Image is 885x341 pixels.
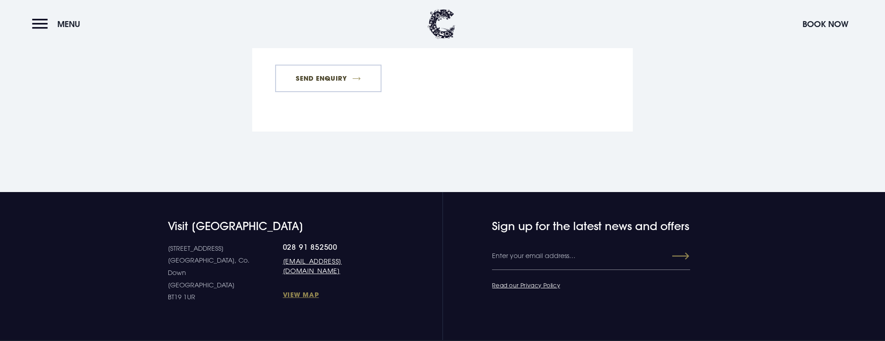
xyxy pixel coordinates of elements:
[492,220,654,233] h4: Sign up for the latest news and offers
[168,220,383,233] h4: Visit [GEOGRAPHIC_DATA]
[57,19,80,29] span: Menu
[168,242,283,303] p: [STREET_ADDRESS] [GEOGRAPHIC_DATA], Co. Down [GEOGRAPHIC_DATA] BT19 1UR
[283,290,383,299] a: View Map
[492,242,690,270] input: Enter your email address…
[656,248,689,264] button: Submit
[283,256,383,275] a: [EMAIL_ADDRESS][DOMAIN_NAME]
[283,242,383,252] a: 028 91 852500
[428,9,455,39] img: Clandeboye Lodge
[32,14,85,34] button: Menu
[798,14,853,34] button: Book Now
[492,281,560,289] a: Read our Privacy Policy
[275,65,382,92] button: Send Enquiry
